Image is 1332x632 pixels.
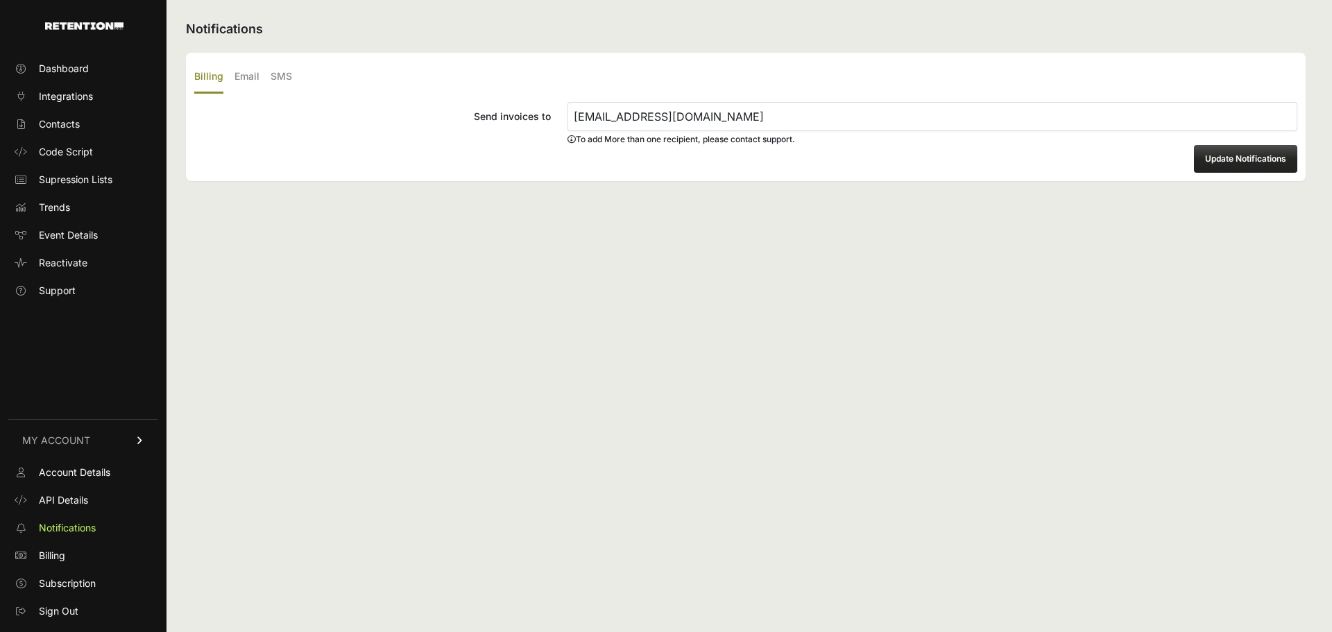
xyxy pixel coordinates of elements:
[8,169,158,191] a: Supression Lists
[8,517,158,539] a: Notifications
[39,284,76,298] span: Support
[186,19,1306,39] h2: Notifications
[1194,145,1297,173] button: Update Notifications
[39,173,112,187] span: Supression Lists
[8,419,158,461] a: MY ACCOUNT
[39,200,70,214] span: Trends
[39,62,89,76] span: Dashboard
[194,61,223,94] label: Billing
[39,117,80,131] span: Contacts
[39,145,93,159] span: Code Script
[39,493,88,507] span: API Details
[271,61,292,94] label: SMS
[45,22,123,30] img: Retention.com
[39,549,65,563] span: Billing
[22,434,90,447] span: MY ACCOUNT
[39,521,96,535] span: Notifications
[39,466,110,479] span: Account Details
[39,228,98,242] span: Event Details
[8,545,158,567] a: Billing
[8,224,158,246] a: Event Details
[39,604,78,618] span: Sign Out
[8,280,158,302] a: Support
[8,252,158,274] a: Reactivate
[234,61,259,94] label: Email
[8,600,158,622] a: Sign Out
[39,256,87,270] span: Reactivate
[8,489,158,511] a: API Details
[8,196,158,219] a: Trends
[8,85,158,108] a: Integrations
[39,577,96,590] span: Subscription
[567,102,1297,131] input: Send invoices to
[8,58,158,80] a: Dashboard
[8,141,158,163] a: Code Script
[8,572,158,595] a: Subscription
[39,89,93,103] span: Integrations
[194,110,551,123] div: Send invoices to
[8,113,158,135] a: Contacts
[8,461,158,484] a: Account Details
[567,134,1297,145] div: To add More than one recipient, please contact support.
